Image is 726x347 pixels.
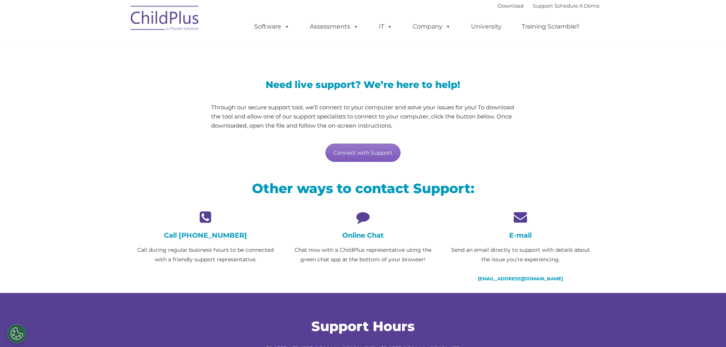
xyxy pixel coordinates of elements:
p: Chat now with a ChildPlus representative using the green chat app at the bottom of your browser! [290,245,436,264]
p: Through our secure support tool, we’ll connect to your computer and solve your issues for you! To... [211,103,515,130]
button: Cookies Settings [7,324,26,343]
font: | [498,3,599,9]
p: Call during regular business hours to be connected with a friendly support representative. [133,245,279,264]
a: University [463,19,509,34]
span: Support Hours [311,318,415,334]
h3: Need live support? We’re here to help! [211,80,515,90]
h4: Online Chat [290,231,436,240]
h4: Call [PHONE_NUMBER] [133,231,279,240]
a: IT [371,19,400,34]
a: Connect with Support [325,144,401,162]
img: ChildPlus by Procare Solutions [127,0,203,38]
a: Training Scramble!! [514,19,587,34]
p: Send an email directly to support with details about the issue you’re experiencing. [447,245,593,264]
a: Support [533,3,553,9]
a: [EMAIL_ADDRESS][DOMAIN_NAME] [478,276,563,281]
h4: E-mail [447,231,593,240]
a: Company [405,19,458,34]
a: Schedule A Demo [555,3,599,9]
a: Download [498,3,524,9]
h2: Other ways to contact Support: [133,180,594,197]
a: Assessments [302,19,366,34]
a: Software [247,19,297,34]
